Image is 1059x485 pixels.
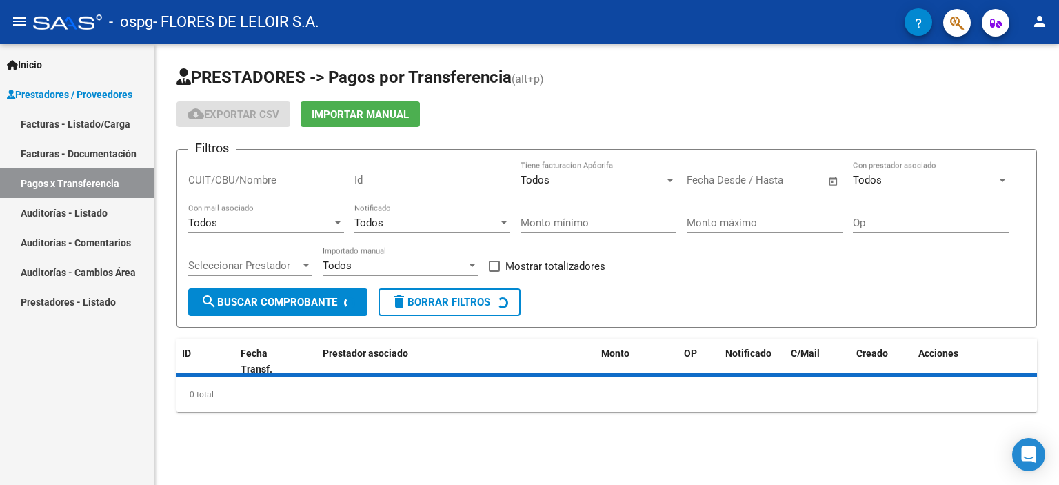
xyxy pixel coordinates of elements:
[11,13,28,30] mat-icon: menu
[176,377,1037,412] div: 0 total
[1031,13,1048,30] mat-icon: person
[379,288,521,316] button: Borrar Filtros
[301,101,420,127] button: Importar Manual
[1012,438,1045,471] div: Open Intercom Messenger
[725,348,771,359] span: Notificado
[826,173,842,189] button: Open calendar
[918,348,958,359] span: Acciones
[913,339,1037,384] datatable-header-cell: Acciones
[188,108,279,121] span: Exportar CSV
[188,259,300,272] span: Seleccionar Prestador
[7,87,132,102] span: Prestadores / Proveedores
[176,101,290,127] button: Exportar CSV
[512,72,544,86] span: (alt+p)
[785,339,851,384] datatable-header-cell: C/Mail
[323,259,352,272] span: Todos
[601,348,629,359] span: Monto
[241,348,272,375] span: Fecha Transf.
[188,106,204,122] mat-icon: cloud_download
[201,296,337,308] span: Buscar Comprobante
[687,174,743,186] input: Fecha inicio
[188,217,217,229] span: Todos
[354,217,383,229] span: Todos
[176,339,235,384] datatable-header-cell: ID
[182,348,191,359] span: ID
[521,174,549,186] span: Todos
[317,339,596,384] datatable-header-cell: Prestador asociado
[391,293,407,310] mat-icon: delete
[391,296,490,308] span: Borrar Filtros
[201,293,217,310] mat-icon: search
[176,68,512,87] span: PRESTADORES -> Pagos por Transferencia
[678,339,720,384] datatable-header-cell: OP
[312,108,409,121] span: Importar Manual
[505,258,605,275] span: Mostrar totalizadores
[853,174,882,186] span: Todos
[851,339,913,384] datatable-header-cell: Creado
[7,57,42,72] span: Inicio
[755,174,822,186] input: Fecha fin
[720,339,785,384] datatable-header-cell: Notificado
[323,348,408,359] span: Prestador asociado
[684,348,697,359] span: OP
[235,339,297,384] datatable-header-cell: Fecha Transf.
[791,348,820,359] span: C/Mail
[109,7,153,37] span: - ospg
[856,348,888,359] span: Creado
[188,288,367,316] button: Buscar Comprobante
[596,339,678,384] datatable-header-cell: Monto
[153,7,319,37] span: - FLORES DE LELOIR S.A.
[188,139,236,158] h3: Filtros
